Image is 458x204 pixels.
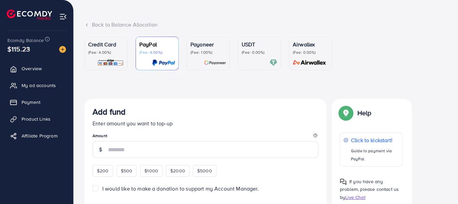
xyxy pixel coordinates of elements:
img: card [204,59,226,67]
span: $500 [121,167,133,174]
span: Overview [22,65,42,72]
h3: Add fund [93,107,126,117]
img: Popup guide [340,178,347,185]
p: Enter amount you want to top-up [93,119,318,127]
span: $5000 [197,167,212,174]
legend: Amount [93,133,318,141]
p: (Fee: 0.00%) [242,50,277,55]
span: $115.23 [7,44,30,54]
img: card [97,59,124,67]
a: Payment [5,95,68,109]
span: Payment [22,99,40,106]
p: USDT [242,40,277,48]
p: Airwallex [293,40,328,48]
span: Live Chat [345,194,365,201]
span: Ecomdy Balance [7,37,44,44]
img: menu [59,13,67,21]
p: (Fee: 4.00%) [88,50,124,55]
p: (Fee: 1.00%) [190,50,226,55]
p: Click to kickstart! [351,136,399,144]
img: card [270,59,277,67]
span: Product Links [22,116,50,122]
a: Affiliate Program [5,129,68,142]
a: Product Links [5,112,68,126]
img: logo [7,9,52,20]
p: (Fee: 0.00%) [293,50,328,55]
p: PayPal [139,40,175,48]
img: card [291,59,328,67]
p: Help [357,109,372,117]
span: I would like to make a donation to support my Account Manager. [102,185,259,192]
span: If you have any problem, please contact us by [340,178,399,200]
p: Guide to payment via PayPal [351,147,399,163]
div: Back to Balance Allocation [84,21,447,29]
span: $1000 [144,167,158,174]
span: Affiliate Program [22,132,58,139]
iframe: Chat [429,174,453,199]
img: Popup guide [340,107,352,119]
p: Payoneer [190,40,226,48]
span: My ad accounts [22,82,56,89]
span: $2000 [170,167,185,174]
span: $200 [97,167,109,174]
a: My ad accounts [5,79,68,92]
img: card [152,59,175,67]
p: (Fee: 4.50%) [139,50,175,55]
p: Credit Card [88,40,124,48]
a: Overview [5,62,68,75]
img: image [59,46,66,53]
